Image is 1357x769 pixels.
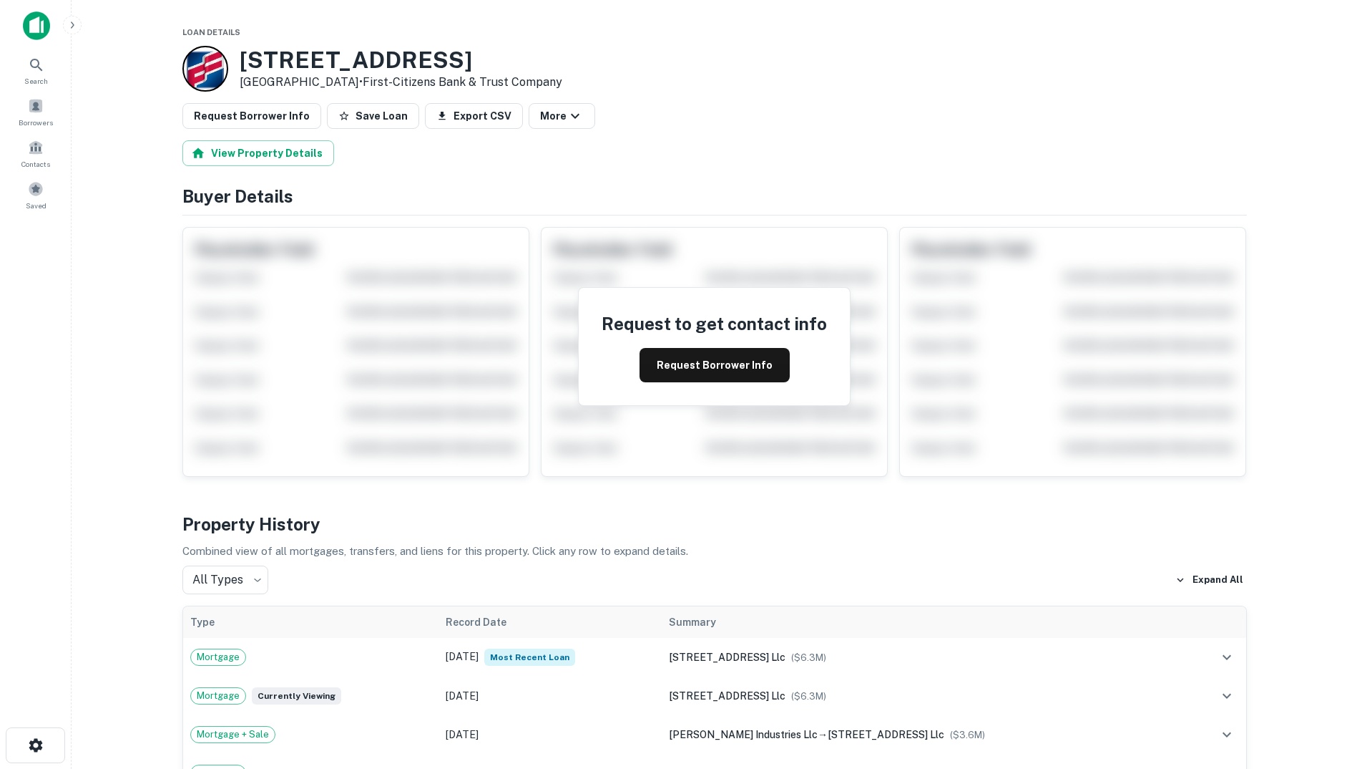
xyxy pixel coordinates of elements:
[182,543,1247,560] p: Combined view of all mortgages, transfers, and liens for this property. Click any row to expand d...
[240,74,562,91] p: [GEOGRAPHIC_DATA] •
[439,606,661,638] th: Record Date
[669,690,785,702] span: [STREET_ADDRESS] llc
[529,103,595,129] button: More
[1215,684,1239,708] button: expand row
[191,689,245,703] span: Mortgage
[182,28,240,37] span: Loan Details
[4,175,67,214] a: Saved
[1172,569,1247,591] button: Expand All
[182,566,268,594] div: All Types
[1215,722,1239,747] button: expand row
[4,92,67,131] a: Borrowers
[363,75,562,89] a: First-citizens Bank & Trust Company
[828,729,944,740] span: [STREET_ADDRESS] llc
[791,652,826,663] span: ($ 6.3M )
[182,140,334,166] button: View Property Details
[182,511,1247,537] h4: Property History
[640,348,790,382] button: Request Borrower Info
[327,103,419,129] button: Save Loan
[1285,654,1357,723] iframe: Chat Widget
[19,117,53,128] span: Borrowers
[252,687,341,705] span: Currently viewing
[439,677,661,715] td: [DATE]
[662,606,1186,638] th: Summary
[4,134,67,173] a: Contacts
[21,158,50,170] span: Contacts
[602,311,827,337] h4: Request to get contact info
[240,47,562,74] h3: [STREET_ADDRESS]
[439,715,661,754] td: [DATE]
[183,606,439,638] th: Type
[23,11,50,40] img: capitalize-icon.png
[182,183,1247,209] h4: Buyer Details
[425,103,523,129] button: Export CSV
[191,650,245,664] span: Mortgage
[182,103,321,129] button: Request Borrower Info
[950,730,985,740] span: ($ 3.6M )
[669,729,818,740] span: [PERSON_NAME] industries llc
[24,75,48,87] span: Search
[26,200,46,211] span: Saved
[669,727,1179,743] div: →
[1215,645,1239,669] button: expand row
[4,51,67,90] a: Search
[484,649,575,666] span: Most Recent Loan
[439,638,661,677] td: [DATE]
[791,691,826,702] span: ($ 6.3M )
[191,727,275,742] span: Mortgage + Sale
[669,652,785,663] span: [STREET_ADDRESS] llc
